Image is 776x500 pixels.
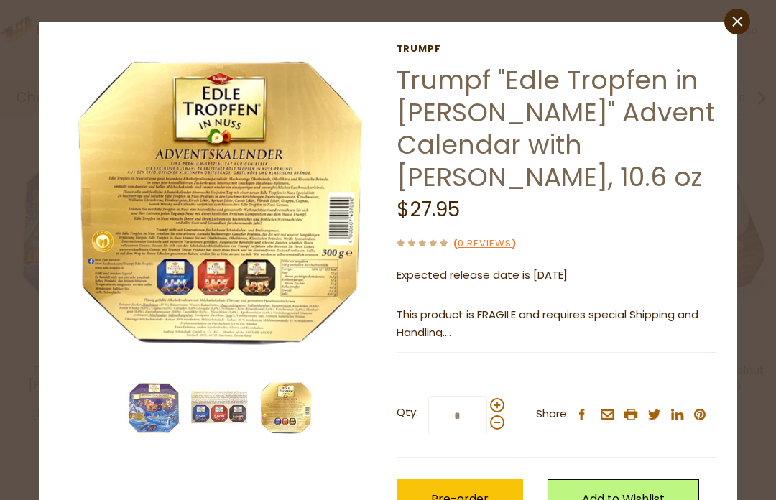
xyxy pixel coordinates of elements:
img: Trumpf "Edle Tropfen in Nuss" Advent Calendar with Brandy Pralines, 10.6 oz [60,43,380,363]
span: ( ) [453,236,516,250]
a: Trumpf "Edle Tropfen in [PERSON_NAME]" Advent Calendar with [PERSON_NAME], 10.6 oz [397,62,715,195]
a: Trumpf [397,43,716,55]
span: Share: [536,405,569,423]
img: Trumpf "Edle Tropfen in Nuss" Advent Calendar with Brandy Pralines, 10.6 oz [257,379,315,437]
strong: Qty: [397,404,418,422]
img: Trumpf "Edle Tropfen in Nuss" Advent Calendar with Brandy Pralines, 10.6 oz [191,379,249,437]
a: 0 Reviews [458,236,512,251]
p: Expected release date is [DATE] [397,267,716,284]
span: $27.95 [397,195,460,223]
img: Trumpf "Edle Tropfen in Nuss" Advent Calendar with Brandy Pralines, 10.6 oz [125,379,183,437]
p: This product is FRAGILE and requires special Shipping and Handling. [397,306,716,342]
input: Qty: [428,396,487,435]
